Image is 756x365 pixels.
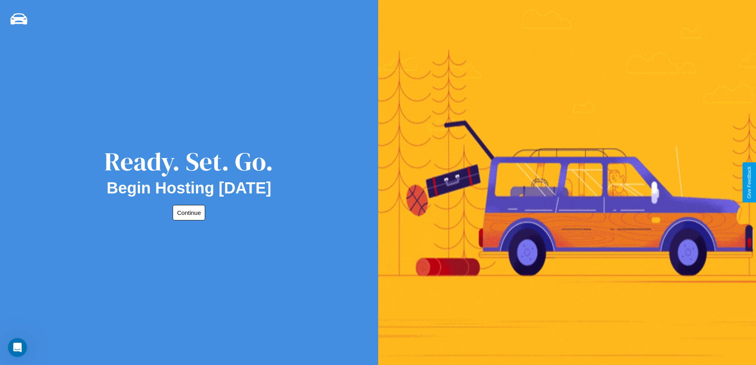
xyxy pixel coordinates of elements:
[104,144,273,179] div: Ready. Set. Go.
[107,179,271,197] h2: Begin Hosting [DATE]
[173,205,205,220] button: Continue
[8,338,27,357] iframe: Intercom live chat
[746,166,752,199] div: Give Feedback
